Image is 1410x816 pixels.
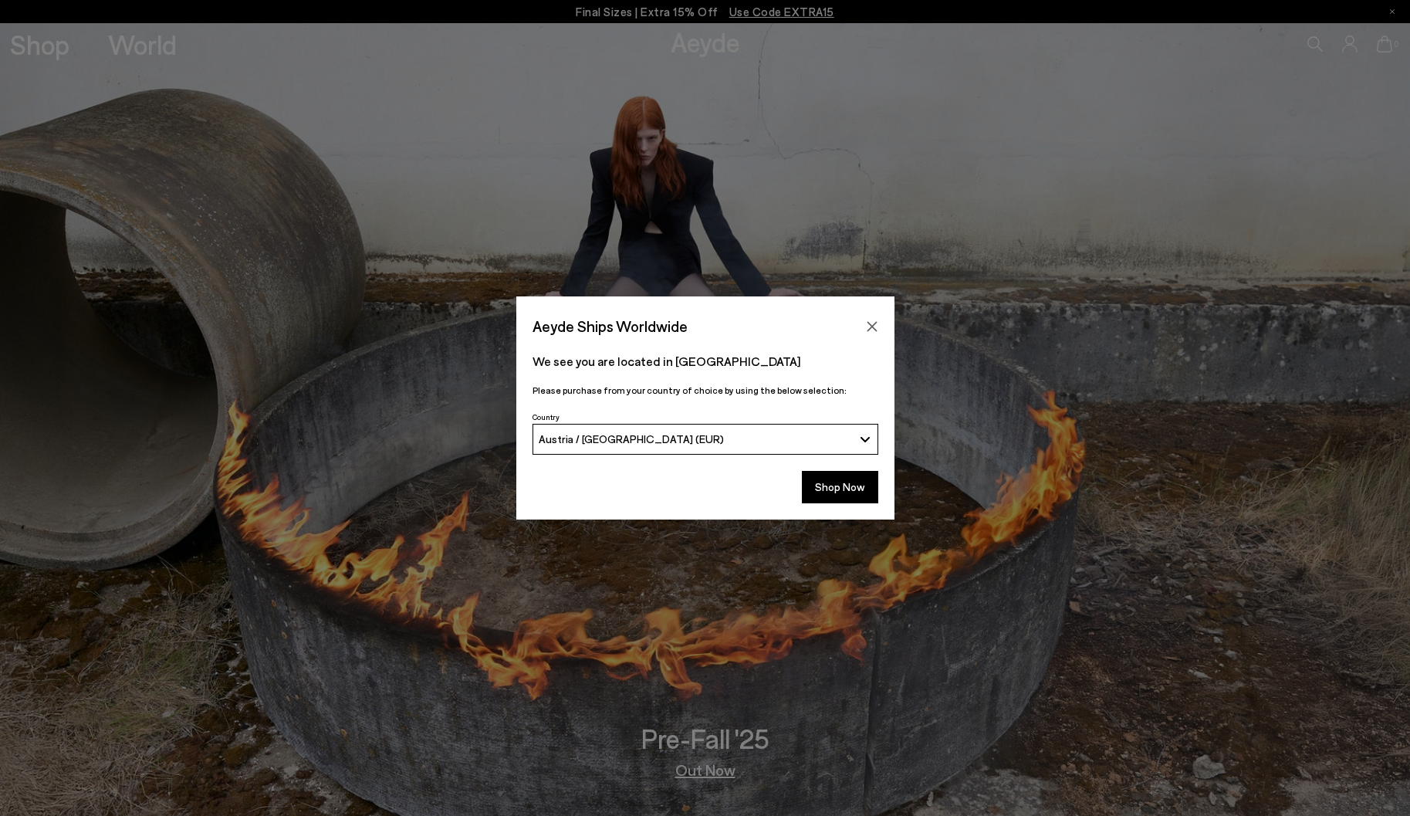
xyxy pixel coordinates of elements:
p: We see you are located in [GEOGRAPHIC_DATA] [533,352,878,371]
p: Please purchase from your country of choice by using the below selection: [533,383,878,398]
span: Aeyde Ships Worldwide [533,313,688,340]
button: Shop Now [802,471,878,503]
span: Austria / [GEOGRAPHIC_DATA] (EUR) [539,432,724,445]
span: Country [533,412,560,422]
button: Close [861,315,884,338]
